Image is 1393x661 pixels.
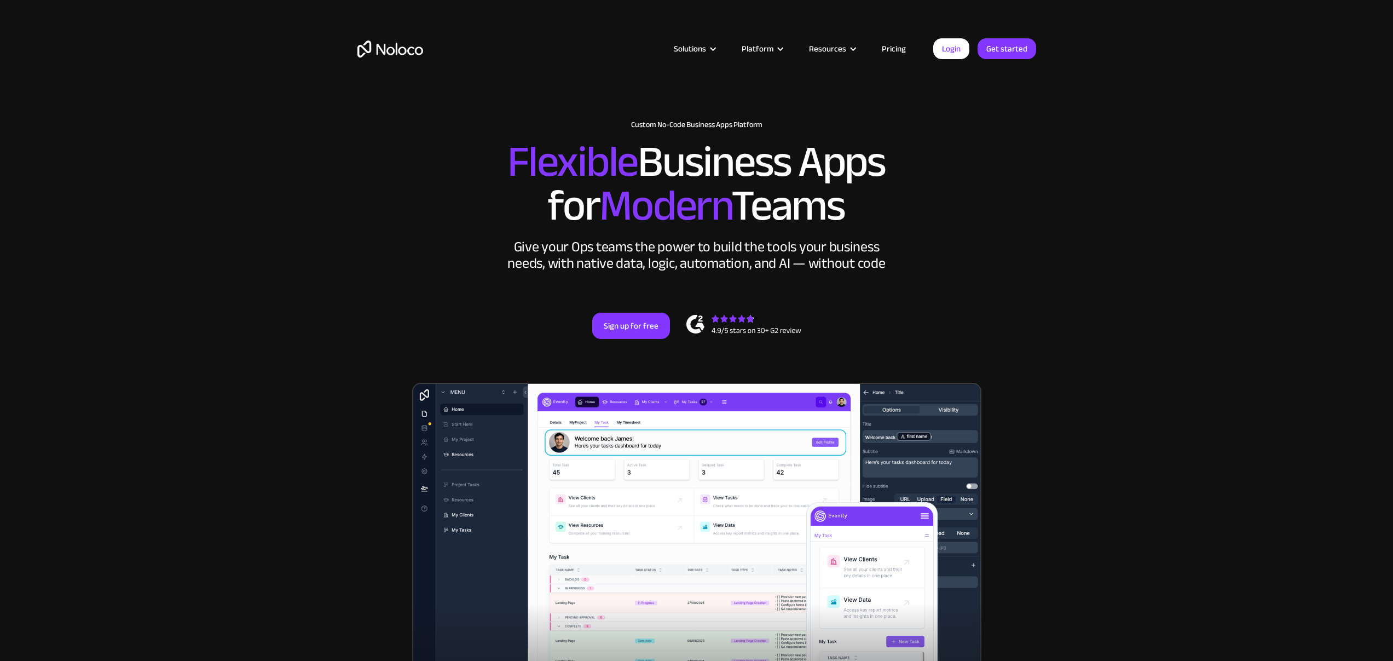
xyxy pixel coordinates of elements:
div: Platform [742,42,773,56]
div: Platform [728,42,795,56]
div: Resources [809,42,846,56]
div: Solutions [674,42,706,56]
a: home [357,41,423,58]
span: Modern [599,165,731,246]
a: Sign up for free [592,313,670,339]
div: Give your Ops teams the power to build the tools your business needs, with native data, logic, au... [505,239,888,272]
h1: Custom No-Code Business Apps Platform [357,120,1036,129]
a: Login [933,38,969,59]
div: Resources [795,42,868,56]
span: Flexible [507,121,638,203]
a: Pricing [868,42,920,56]
div: Solutions [660,42,728,56]
a: Get started [978,38,1036,59]
h2: Business Apps for Teams [357,140,1036,228]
